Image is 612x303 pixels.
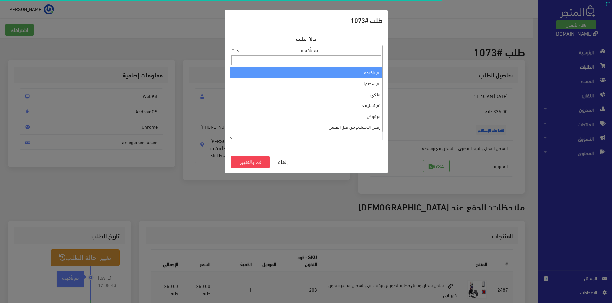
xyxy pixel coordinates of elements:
[230,45,382,54] span: تم تأكيده
[230,78,382,89] li: تم شحنها
[230,89,382,99] li: ملغي
[270,156,296,168] button: إلغاء
[230,45,383,54] span: تم تأكيده
[236,45,239,54] span: ×
[296,35,316,42] label: حالة الطلب
[351,15,383,25] h5: طلب #1073
[230,67,382,77] li: تم تأكيده
[230,99,382,110] li: تم تسليمه
[230,110,382,121] li: مرفوض
[230,121,382,132] li: رفض الاستلام من قبل العميل
[231,156,270,168] button: قم بالتغيير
